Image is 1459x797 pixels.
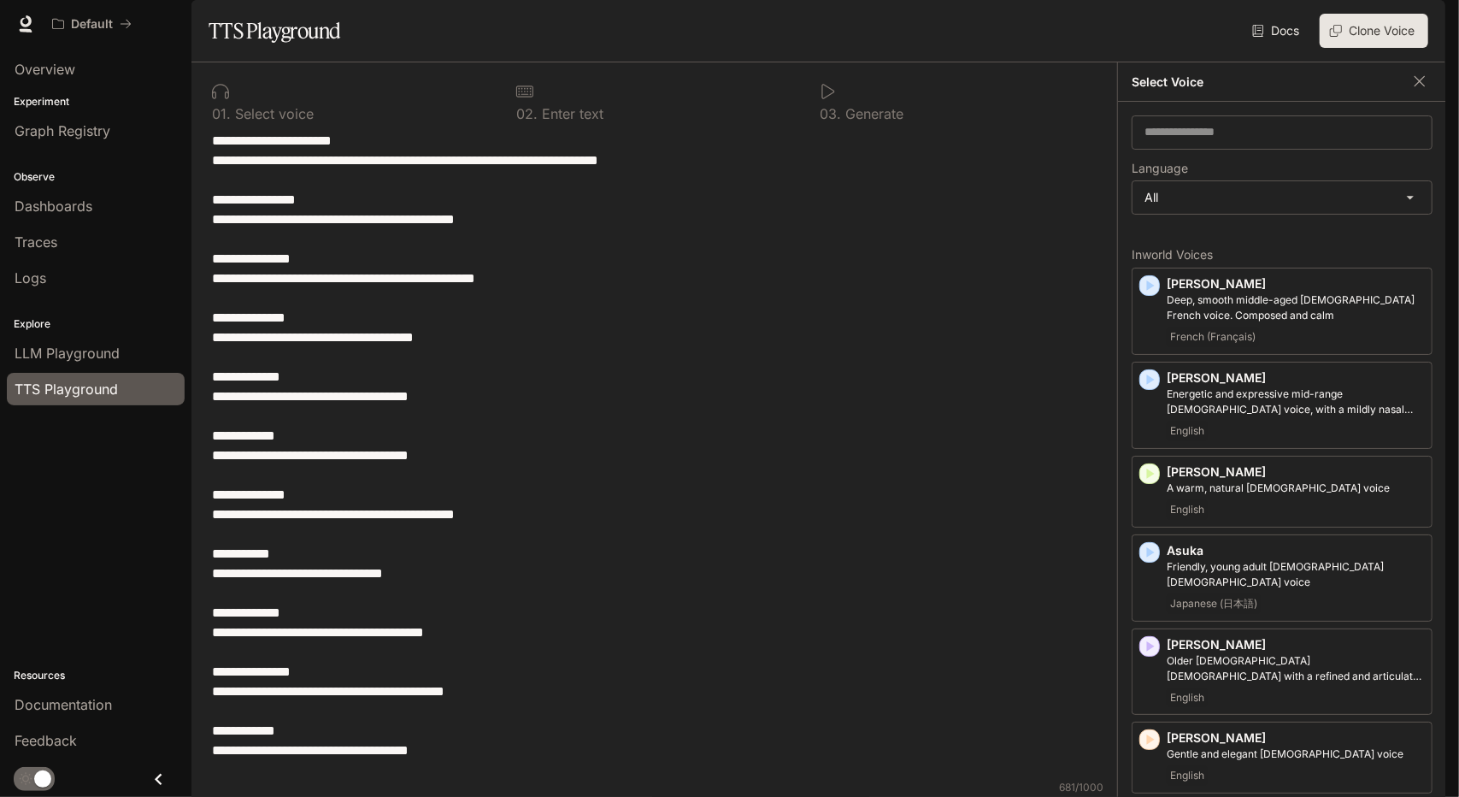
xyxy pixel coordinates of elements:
button: Clone Voice [1320,14,1428,48]
p: Generate [841,107,903,121]
span: English [1167,765,1208,786]
span: Japanese (日本語) [1167,593,1261,614]
p: Friendly, young adult Japanese female voice [1167,559,1425,590]
p: 0 3 . [820,107,841,121]
p: Language [1132,162,1188,174]
span: English [1167,421,1208,441]
p: Default [71,17,113,32]
div: All [1132,181,1432,214]
p: [PERSON_NAME] [1167,636,1425,653]
p: [PERSON_NAME] [1167,463,1425,481]
p: Inworld Voices [1132,249,1433,261]
span: English [1167,499,1208,520]
p: [PERSON_NAME] [1167,275,1425,292]
p: 681 / 1000 [1059,780,1103,794]
p: [PERSON_NAME] [1167,369,1425,387]
p: Older British male with a refined and articulate voice [1167,653,1425,684]
p: 0 2 . [516,107,538,121]
span: English [1167,688,1208,708]
span: French (Français) [1167,327,1259,347]
p: 0 1 . [212,107,231,121]
p: [PERSON_NAME] [1167,729,1425,747]
p: Deep, smooth middle-aged male French voice. Composed and calm [1167,292,1425,323]
a: Docs [1249,14,1306,48]
button: All workspaces [44,7,139,41]
p: Enter text [538,107,603,121]
p: Gentle and elegant female voice [1167,747,1425,762]
h1: TTS Playground [209,14,341,48]
p: Asuka [1167,542,1425,559]
p: Select voice [231,107,314,121]
p: Energetic and expressive mid-range male voice, with a mildly nasal quality [1167,387,1425,417]
p: A warm, natural female voice [1167,481,1425,496]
